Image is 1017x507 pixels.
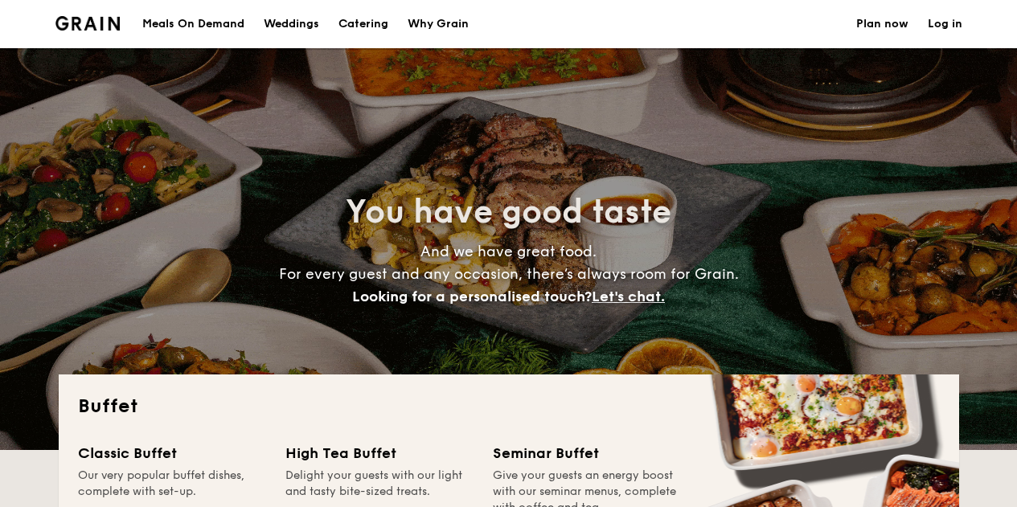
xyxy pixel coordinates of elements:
[352,288,592,305] span: Looking for a personalised touch?
[346,193,671,231] span: You have good taste
[78,394,940,419] h2: Buffet
[279,243,739,305] span: And we have great food. For every guest and any occasion, there’s always room for Grain.
[78,442,266,464] div: Classic Buffet
[285,442,474,464] div: High Tea Buffet
[55,16,121,31] img: Grain
[55,16,121,31] a: Logotype
[493,442,681,464] div: Seminar Buffet
[592,288,665,305] span: Let's chat.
